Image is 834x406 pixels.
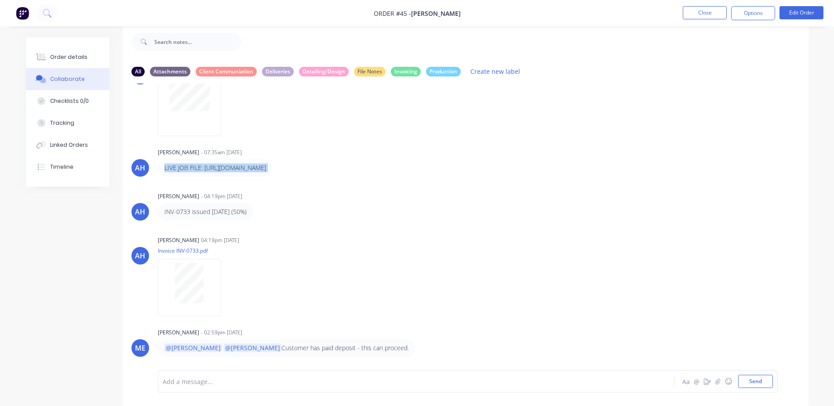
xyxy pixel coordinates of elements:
[50,119,74,127] div: Tracking
[164,344,222,352] span: @[PERSON_NAME]
[50,141,88,149] div: Linked Orders
[158,192,199,200] div: [PERSON_NAME]
[50,75,85,83] div: Collaborate
[135,163,145,173] div: AH
[723,376,734,387] button: ☺
[391,67,421,76] div: Invoicing
[164,163,266,172] p: LIVE JOB FILE: [URL][DOMAIN_NAME]
[158,247,230,254] p: Invoice INV-0733.pdf
[731,6,775,20] button: Options
[50,53,87,61] div: Order details
[135,343,146,353] div: ME
[196,67,257,76] div: Client Communiation
[411,9,461,18] span: [PERSON_NAME]
[466,65,525,77] button: Create new label
[135,207,145,217] div: AH
[354,67,386,76] div: File Notes
[158,149,199,156] div: [PERSON_NAME]
[683,6,727,19] button: Close
[164,207,247,216] p: INV-0733 issued [DATE] (50%)
[50,163,73,171] div: Timeline
[201,192,242,200] div: - 04:19pm [DATE]
[201,149,242,156] div: - 07:35am [DATE]
[26,156,109,178] button: Timeline
[26,90,109,112] button: Checklists 0/0
[26,46,109,68] button: Order details
[26,112,109,134] button: Tracking
[150,67,190,76] div: Attachments
[426,67,461,76] div: Production
[16,7,29,20] img: Factory
[131,67,145,76] div: All
[299,67,349,76] div: Detailing/Design
[262,67,294,76] div: Deliveries
[135,250,145,261] div: AH
[681,376,692,387] button: Aa
[201,236,239,244] div: 04:19pm [DATE]
[224,344,281,352] span: @[PERSON_NAME]
[201,329,242,337] div: - 02:59pm [DATE]
[374,9,411,18] span: Order #45 -
[158,236,199,244] div: [PERSON_NAME]
[26,134,109,156] button: Linked Orders
[738,375,773,388] button: Send
[692,376,702,387] button: @
[154,33,241,51] input: Search notes...
[26,68,109,90] button: Collaborate
[164,344,409,352] p: Customer has paid deposit - this can proceed.
[158,329,199,337] div: [PERSON_NAME]
[50,97,89,105] div: Checklists 0/0
[779,6,823,19] button: Edit Order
